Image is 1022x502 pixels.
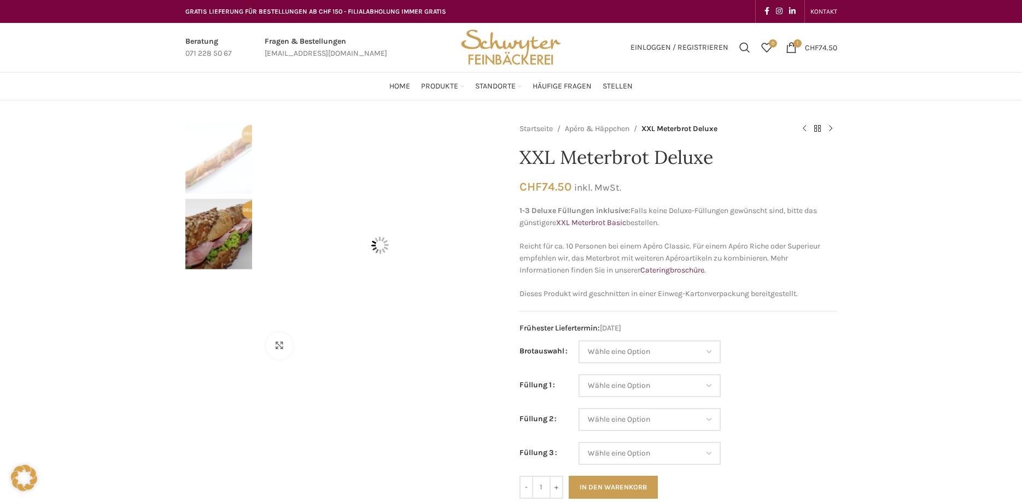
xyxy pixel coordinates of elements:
[533,75,592,97] a: Häufige Fragen
[793,39,802,48] span: 1
[630,44,728,51] span: Einloggen / Registrieren
[519,146,837,169] h1: XXL Meterbrot Deluxe
[565,123,629,135] a: Apéro & Häppchen
[603,81,633,92] span: Stellen
[769,39,777,48] span: 0
[519,323,600,333] span: Frühester Liefertermin:
[475,75,522,97] a: Standorte
[810,1,837,22] a: KONTAKT
[265,36,387,60] a: Infobox link
[798,122,811,135] a: Previous product
[185,199,252,275] div: 2 / 2
[810,8,837,15] span: KONTAKT
[475,81,516,92] span: Standorte
[773,4,786,19] a: Instagram social link
[519,288,837,300] p: Dieses Produkt wird geschnitten in einer Einweg-Kartonverpackung bereitgestellt.
[756,37,778,58] a: 0
[603,75,633,97] a: Stellen
[756,37,778,58] div: Meine Wunschliste
[519,379,555,391] label: Füllung 1
[185,122,252,199] div: 1 / 2
[457,42,564,51] a: Site logo
[641,123,717,135] span: XXL Meterbrot Deluxe
[569,476,658,499] button: In den Warenkorb
[824,122,837,135] a: Next product
[519,345,568,357] label: Brotauswahl
[780,37,843,58] a: 1 CHF74.50
[550,476,563,499] input: +
[519,447,557,459] label: Füllung 3
[421,75,464,97] a: Produkte
[533,81,592,92] span: Häufige Fragen
[519,206,630,215] strong: 1-3 Deluxe Füllungen inklusive:
[389,81,410,92] span: Home
[519,322,837,334] span: [DATE]
[185,8,446,15] span: GRATIS LIEFERUNG FÜR BESTELLUNGEN AB CHF 150 - FILIALABHOLUNG IMMER GRATIS
[556,218,626,227] a: XXL Meterbrot Basic
[519,240,837,277] p: Reicht für ca. 10 Personen bei einem Apéro Classic. Für einem Apéro Riche oder Superieur empfehle...
[519,123,553,135] a: Startseite
[625,37,734,58] a: Einloggen / Registrieren
[761,4,773,19] a: Facebook social link
[574,182,621,193] small: inkl. MwSt.
[180,75,843,97] div: Main navigation
[519,476,533,499] input: -
[734,37,756,58] a: Suchen
[640,265,704,275] a: Cateringbroschüre
[519,180,542,193] span: CHF
[421,81,458,92] span: Produkte
[389,75,410,97] a: Home
[185,36,232,60] a: Infobox link
[805,1,843,22] div: Secondary navigation
[457,23,564,72] img: Bäckerei Schwyter
[519,122,787,135] nav: Breadcrumb
[786,4,799,19] a: Linkedin social link
[519,413,557,425] label: Füllung 2
[533,476,550,499] input: Produktmenge
[519,205,837,229] p: Falls keine Deluxe-Füllungen gewünscht sind, bitte das günstigere bestellen.
[805,43,819,52] span: CHF
[255,122,506,368] div: 1 / 2
[519,180,571,193] bdi: 74.50
[805,43,837,52] bdi: 74.50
